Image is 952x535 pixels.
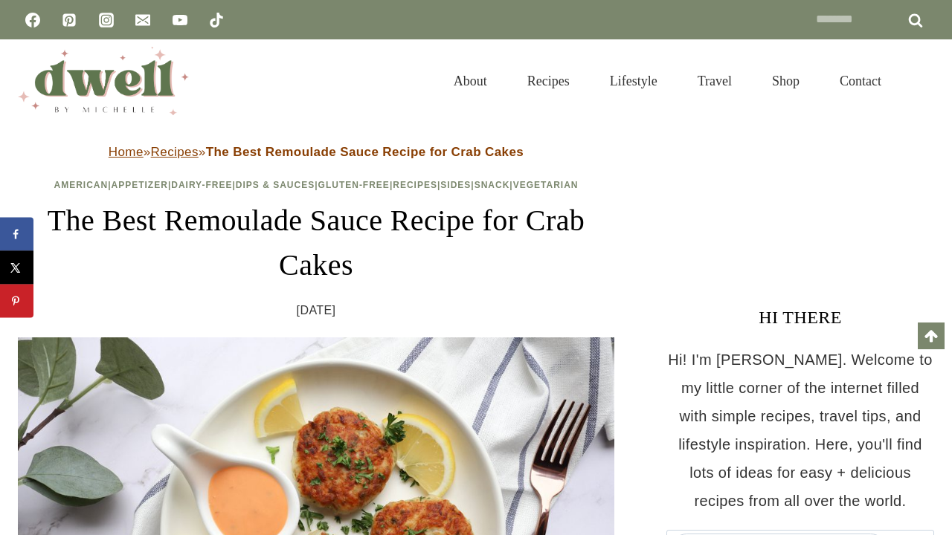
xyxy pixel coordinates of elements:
a: Lifestyle [590,55,678,107]
button: View Search Form [909,68,934,94]
h1: The Best Remoulade Sauce Recipe for Crab Cakes [18,198,614,288]
a: Contact [820,55,901,107]
a: Shop [752,55,820,107]
a: Home [109,145,144,159]
a: Gluten-Free [318,180,390,190]
h3: HI THERE [666,304,934,331]
p: Hi! I'm [PERSON_NAME]. Welcome to my little corner of the internet filled with simple recipes, tr... [666,346,934,515]
a: Sides [440,180,471,190]
a: Travel [678,55,752,107]
a: American [54,180,109,190]
a: Snack [475,180,510,190]
a: Dairy-Free [171,180,232,190]
strong: The Best Remoulade Sauce Recipe for Crab Cakes [206,145,524,159]
a: Email [128,5,158,35]
a: Appetizer [112,180,168,190]
a: YouTube [165,5,195,35]
a: Vegetarian [513,180,579,190]
a: Instagram [91,5,121,35]
nav: Primary Navigation [434,55,901,107]
a: Recipes [393,180,437,190]
a: Pinterest [54,5,84,35]
a: Recipes [151,145,199,159]
a: Recipes [507,55,590,107]
a: TikTok [202,5,231,35]
a: Dips & Sauces [236,180,315,190]
img: DWELL by michelle [18,47,189,115]
span: » » [109,145,524,159]
a: About [434,55,507,107]
a: Scroll to top [918,322,945,349]
time: [DATE] [297,299,336,322]
span: | | | | | | | | [54,180,579,190]
a: Facebook [18,5,48,35]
